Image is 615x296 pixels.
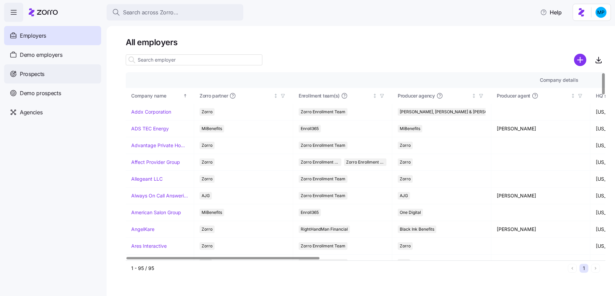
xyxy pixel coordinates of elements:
span: Producer agency [398,92,435,99]
th: Enrollment team(s)Not sorted [293,88,392,104]
span: Zorro [202,108,213,116]
span: Prospects [20,70,44,78]
span: [PERSON_NAME], [PERSON_NAME] & [PERSON_NAME] [400,108,506,116]
span: MiBenefits [202,209,222,216]
span: Agencies [20,108,42,117]
span: Demo employers [20,51,63,59]
span: Zorro [202,226,213,233]
div: Not sorted [571,93,575,98]
img: b954e4dfce0f5620b9225907d0f7229f [596,7,606,18]
span: Zorro Enrollment Experts [346,158,385,166]
span: Zorro Enrollment Team [301,192,345,200]
span: Zorro [202,242,213,250]
span: Zorro [202,142,213,149]
span: Zorro Enrollment Team [301,142,345,149]
th: Zorro partnerNot sorted [194,88,293,104]
th: Producer agentNot sorted [491,88,590,104]
div: Sorted ascending [183,93,188,98]
span: Employers [20,31,46,40]
a: American Salon Group [131,209,181,216]
span: AJG [400,192,408,200]
span: Help [540,8,562,16]
input: Search employer [126,54,262,65]
span: Zorro [400,242,411,250]
span: Producer agent [497,92,530,99]
button: Help [535,5,567,19]
span: MiBenefits [202,125,222,132]
svg: add icon [574,54,586,66]
div: Not sorted [372,93,377,98]
a: Prospects [4,64,101,83]
a: Affect Provider Group [131,159,180,166]
span: Zorro Enrollment Team [301,175,345,183]
span: Zorro Enrollment Team [301,158,339,166]
span: AJG [202,192,210,200]
button: Search across Zorro... [107,4,243,21]
span: Black Ink Benefits [400,226,434,233]
a: Ares Interactive [131,243,167,249]
button: 1 [579,264,588,273]
span: Zorro [400,142,411,149]
a: Employers [4,26,101,45]
span: Enroll365 [301,209,319,216]
span: Search across Zorro... [123,8,178,17]
div: Company name [131,92,182,100]
th: Producer agencyNot sorted [392,88,491,104]
a: AngelKare [131,226,154,233]
span: Demo prospects [20,89,61,98]
a: Allegeant LLC [131,176,163,182]
a: Always On Call Answering Service [131,192,188,199]
button: Next page [591,264,600,273]
a: Addx Corporation [131,108,171,115]
span: Zorro Enrollment Team [301,242,345,250]
span: RightHandMan Financial [301,226,348,233]
span: Enrollment team(s) [299,92,340,99]
a: Demo prospects [4,83,101,103]
span: Zorro Enrollment Team [301,108,345,116]
span: Zorro [202,158,213,166]
span: MiBenefits [400,125,420,132]
a: Advantage Private Home Care [131,142,188,149]
span: One Digital [400,209,421,216]
a: Agencies [4,103,101,122]
span: Zorro [400,175,411,183]
button: Previous page [568,264,577,273]
h1: All employers [126,37,605,48]
span: Zorro partner [200,92,228,99]
td: [PERSON_NAME] [491,120,590,137]
th: Company nameSorted ascending [126,88,194,104]
span: Zorro [400,158,411,166]
td: [PERSON_NAME] [491,188,590,204]
div: Not sorted [273,93,278,98]
td: [PERSON_NAME] [491,221,590,238]
a: Demo employers [4,45,101,64]
span: Zorro [202,175,213,183]
div: Not sorted [471,93,476,98]
span: Enroll365 [301,125,319,132]
div: 1 - 95 / 95 [131,265,565,272]
a: ADS TEC Energy [131,125,169,132]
